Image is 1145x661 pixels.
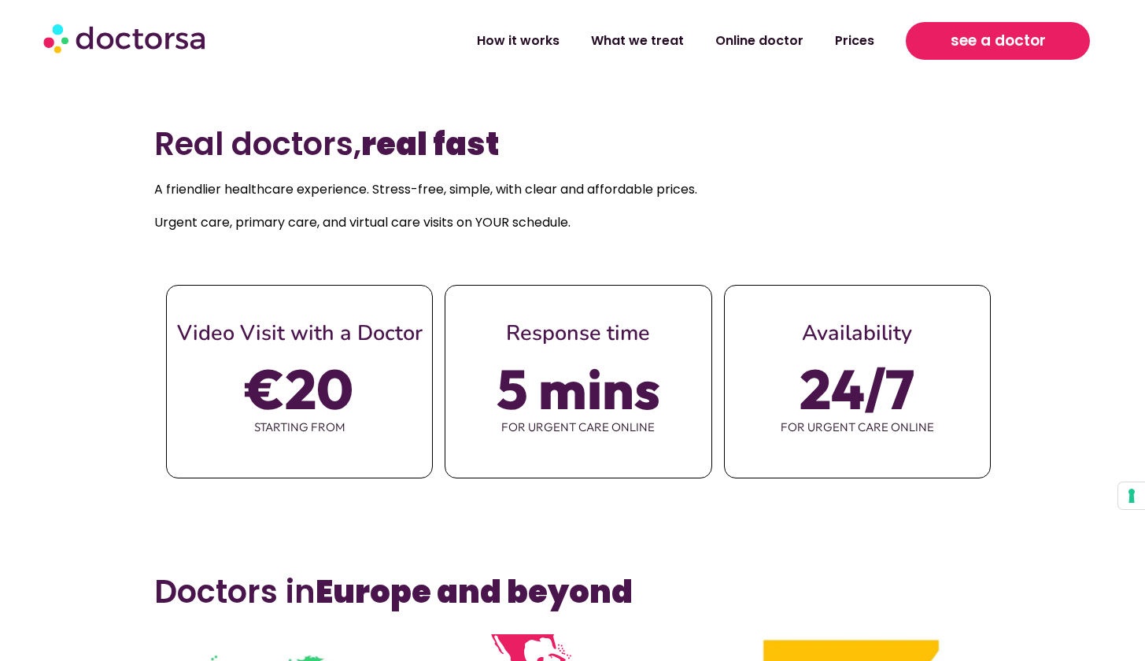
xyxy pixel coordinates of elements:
[316,570,633,614] b: Europe and beyond
[497,367,660,411] span: 5 mins
[575,23,700,59] a: What we treat
[725,411,990,444] span: for urgent care online
[819,23,890,59] a: Prices
[461,23,575,59] a: How it works
[802,319,912,348] span: Availability
[303,23,890,59] nav: Menu
[1118,482,1145,509] button: Your consent preferences for tracking technologies
[154,125,991,163] h2: Real doctors,
[361,122,499,166] b: real fast
[906,22,1091,60] a: see a doctor
[154,573,991,611] h3: Doctors in
[445,411,711,444] span: for urgent care online
[154,179,991,201] p: A friendlier healthcare experience. Stress-free, simple, with clear and affordable prices.
[167,411,432,444] span: starting from
[951,28,1046,54] span: see a doctor
[700,23,819,59] a: Online doctor
[506,319,650,348] span: Response time
[800,367,914,411] span: 24/7
[177,319,423,348] span: Video Visit with a Doctor
[154,212,991,234] p: Urgent care, primary care, and virtual care visits on YOUR schedule.
[246,367,353,411] span: €20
